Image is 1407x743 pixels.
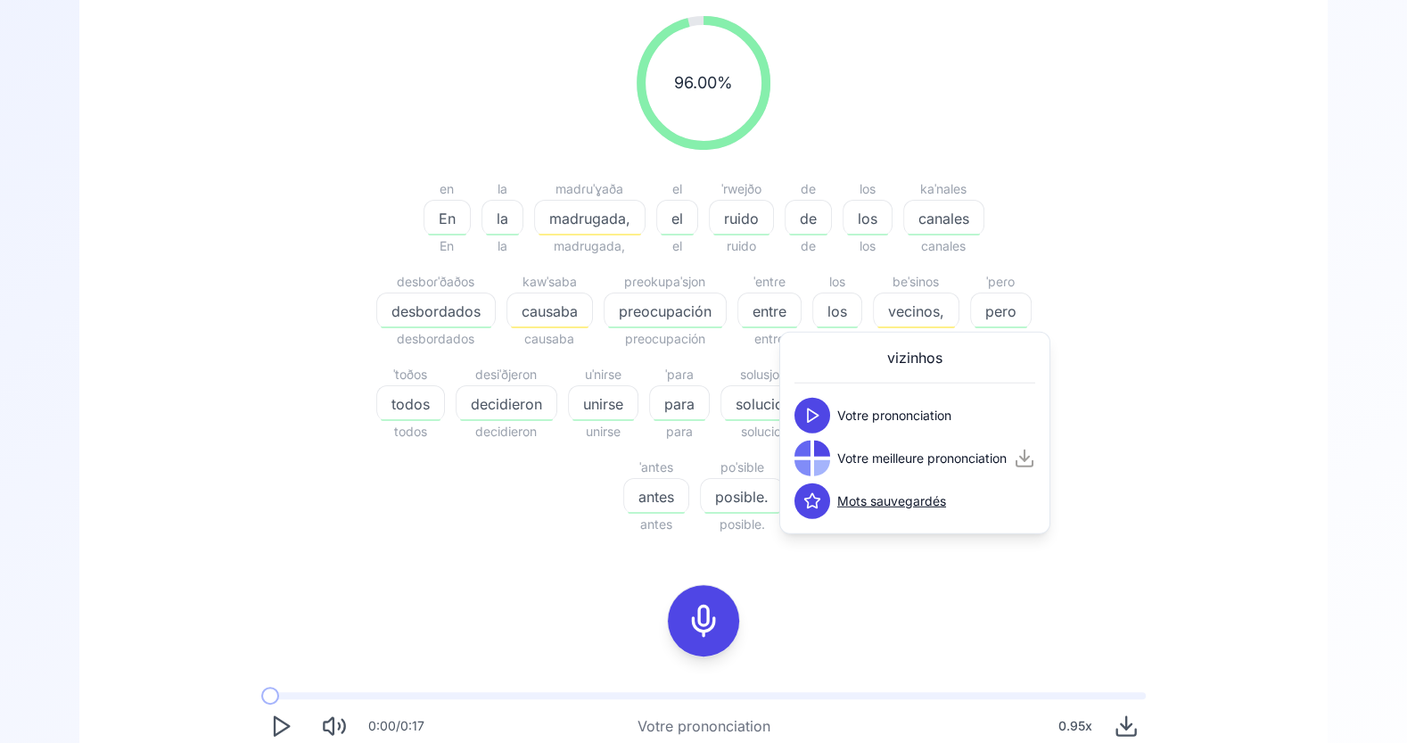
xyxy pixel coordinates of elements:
span: todos [376,421,445,442]
span: madrugada, [535,208,645,229]
div: ˈpeɾo [970,271,1032,293]
span: la [482,208,522,229]
span: los [813,301,861,322]
div: pɾeokupaˈsjon [604,271,727,293]
span: de [785,235,832,257]
button: de [785,200,832,235]
button: ruido [709,200,774,235]
button: decidieron [456,385,557,421]
span: la [481,235,523,257]
button: madrugada, [534,200,646,235]
span: ruido [710,208,773,229]
span: todos [377,393,444,415]
button: desbordados [376,293,496,328]
button: unirse [568,385,638,421]
span: antes [624,486,688,508]
button: pero [970,293,1032,328]
span: pero [971,301,1031,322]
div: de [785,178,832,200]
span: 96.00 % [674,70,733,95]
span: posible. [700,514,784,535]
div: el [656,178,698,200]
span: vecinos, [874,301,959,322]
div: desiˈðjeɾon [456,364,557,385]
div: madɾuˈɣaða [534,178,646,200]
div: en [424,178,471,200]
button: entre [737,293,802,328]
div: kaˈnales [903,178,984,200]
button: los [812,293,862,328]
button: vecinos, [873,293,959,328]
button: causaba [506,293,593,328]
button: todos [376,385,445,421]
span: causaba [506,328,593,350]
span: entre [737,328,802,350]
button: los [843,200,893,235]
button: la [481,200,523,235]
div: 0:00 / 0:17 [368,717,424,735]
div: Votre prononciation [638,715,770,737]
span: preocupación [605,301,726,322]
span: preocupación [604,328,727,350]
span: posible. [701,486,783,508]
span: canales [904,208,983,229]
div: ˈpaɾa [649,364,710,385]
span: para [649,421,710,442]
span: desbordados [376,328,496,350]
span: canales [903,235,984,257]
span: para [650,393,709,415]
span: antes [623,514,689,535]
div: kawˈsaba [506,271,593,293]
span: decidieron [456,421,557,442]
div: ˈantes [623,457,689,478]
span: desbordados [377,301,495,322]
span: ruido [709,235,774,257]
div: ˈtoðos [376,364,445,385]
div: los [812,271,862,293]
button: canales [903,200,984,235]
span: vizinhos [887,347,942,368]
button: para [649,385,710,421]
span: unirse [569,393,638,415]
div: ˈentɾe [737,271,802,293]
span: entre [738,301,801,322]
div: uˈniɾse [568,364,638,385]
button: antes [623,478,689,514]
span: Votre meilleure prononciation [837,450,1007,467]
button: preocupación [604,293,727,328]
span: unirse [568,421,638,442]
span: el [656,235,698,257]
div: desboɾˈðaðos [376,271,496,293]
button: posible. [700,478,784,514]
span: solucionar [721,393,819,415]
div: beˈsinos [873,271,959,293]
button: solucionar [720,385,820,421]
span: decidieron [457,393,556,415]
span: vecinos, [873,328,959,350]
button: el [656,200,698,235]
span: madrugada, [534,235,646,257]
span: Votre prononciation [837,407,951,425]
span: los [843,235,893,257]
div: los [843,178,893,200]
span: los [843,208,892,229]
span: En [424,235,471,257]
div: poˈsible [700,457,784,478]
span: En [424,208,470,229]
span: solucionar [720,421,820,442]
span: de [786,208,831,229]
span: pero [970,328,1032,350]
span: los [812,328,862,350]
span: el [657,208,697,229]
div: solusjoˈnaɾ [720,364,820,385]
div: la [481,178,523,200]
div: ˈrwejðo [709,178,774,200]
span: causaba [507,301,592,322]
button: En [424,200,471,235]
a: Mots sauvegardés [837,492,946,510]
